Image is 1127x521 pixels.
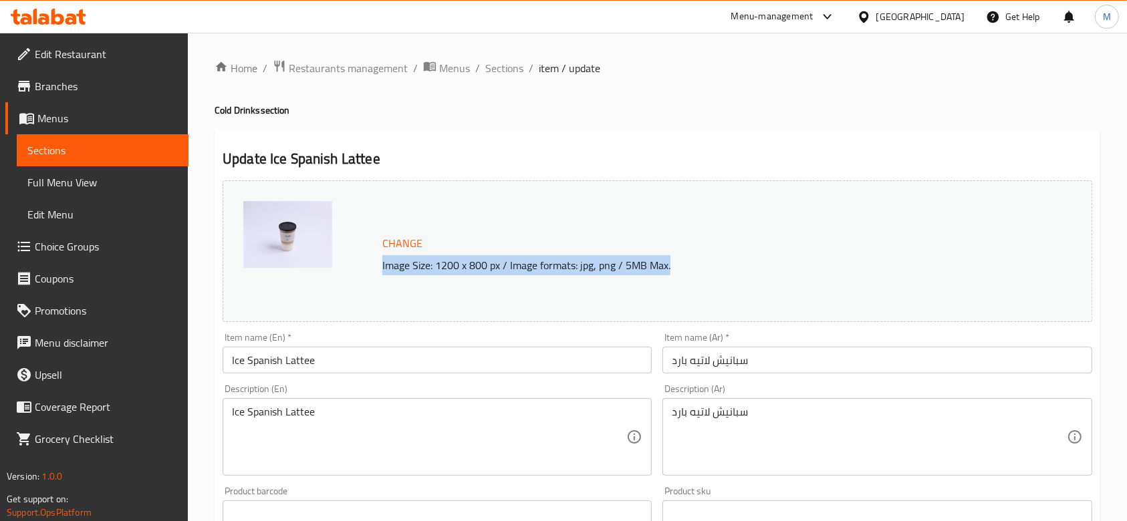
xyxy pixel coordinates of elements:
img: mmw_638429109499552985 [243,201,332,268]
a: Home [215,60,257,76]
a: Sections [485,60,523,76]
span: item / update [539,60,600,76]
li: / [475,60,480,76]
a: Edit Menu [17,198,189,230]
div: [GEOGRAPHIC_DATA] [876,9,965,24]
a: Edit Restaurant [5,38,189,70]
span: Choice Groups [35,238,178,254]
a: Coupons [5,263,189,295]
textarea: Ice Spanish Lattee [232,405,626,469]
span: Sections [27,142,178,158]
span: Grocery Checklist [35,431,178,447]
span: Menus [37,110,178,126]
span: Edit Menu [27,206,178,222]
input: Enter name En [223,347,652,373]
h2: Update Ice Spanish Lattee [223,149,1092,169]
span: Get support on: [7,490,68,508]
li: / [529,60,533,76]
input: Enter name Ar [662,347,1092,373]
li: / [413,60,418,76]
span: Edit Restaurant [35,46,178,62]
a: Branches [5,70,189,102]
span: Version: [7,468,39,485]
a: Full Menu View [17,166,189,198]
p: Image Size: 1200 x 800 px / Image formats: jpg, png / 5MB Max. [377,257,998,273]
span: Full Menu View [27,174,178,190]
a: Support.OpsPlatform [7,504,92,521]
a: Sections [17,134,189,166]
span: Promotions [35,303,178,319]
span: Branches [35,78,178,94]
button: Change [377,230,428,257]
span: Menu disclaimer [35,335,178,351]
span: 1.0.0 [41,468,62,485]
h4: Cold Drinks section [215,104,1100,117]
span: Change [382,234,422,253]
span: Coupons [35,271,178,287]
div: Menu-management [731,9,813,25]
a: Choice Groups [5,230,189,263]
a: Menus [5,102,189,134]
a: Promotions [5,295,189,327]
li: / [263,60,267,76]
a: Upsell [5,359,189,391]
span: Upsell [35,367,178,383]
span: Restaurants management [289,60,408,76]
a: Menus [423,59,470,77]
span: Menus [439,60,470,76]
span: Coverage Report [35,399,178,415]
a: Coverage Report [5,391,189,423]
textarea: سبانيش لاتيه بارد [672,405,1066,469]
a: Restaurants management [273,59,408,77]
a: Grocery Checklist [5,423,189,455]
nav: breadcrumb [215,59,1100,77]
a: Menu disclaimer [5,327,189,359]
span: M [1103,9,1111,24]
